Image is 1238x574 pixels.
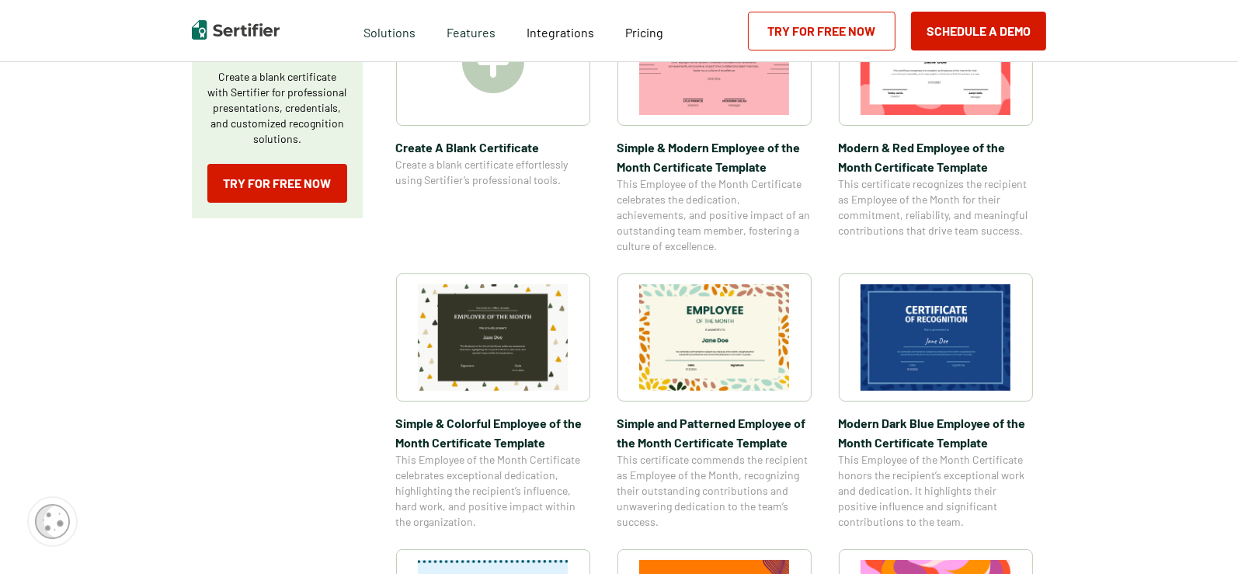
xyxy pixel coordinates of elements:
span: Integrations [527,25,595,40]
a: Try for Free Now [748,12,895,50]
span: Pricing [626,25,664,40]
img: Cookie Popup Icon [35,504,70,539]
a: Modern Dark Blue Employee of the Month Certificate TemplateModern Dark Blue Employee of the Month... [839,273,1033,530]
p: Create a blank certificate with Sertifier for professional presentations, credentials, and custom... [207,69,347,147]
iframe: Chat Widget [1160,499,1238,574]
span: This Employee of the Month Certificate celebrates exceptional dedication, highlighting the recipi... [396,452,590,530]
img: Simple and Patterned Employee of the Month Certificate Template [639,284,790,391]
span: Create a blank certificate effortlessly using Sertifier’s professional tools. [396,157,590,188]
span: This certificate commends the recipient as Employee of the Month, recognizing their outstanding c... [617,452,812,530]
span: Features [447,21,496,40]
a: Simple and Patterned Employee of the Month Certificate TemplateSimple and Patterned Employee of t... [617,273,812,530]
span: Modern Dark Blue Employee of the Month Certificate Template [839,413,1033,452]
span: Simple and Patterned Employee of the Month Certificate Template [617,413,812,452]
span: This certificate recognizes the recipient as Employee of the Month for their commitment, reliabil... [839,176,1033,238]
span: This Employee of the Month Certificate celebrates the dedication, achievements, and positive impa... [617,176,812,254]
span: Simple & Colorful Employee of the Month Certificate Template [396,413,590,452]
img: Sertifier | Digital Credentialing Platform [192,20,280,40]
a: Integrations [527,21,595,40]
span: Modern & Red Employee of the Month Certificate Template [839,137,1033,176]
img: Simple & Colorful Employee of the Month Certificate Template [418,284,569,391]
a: Simple & Colorful Employee of the Month Certificate TemplateSimple & Colorful Employee of the Mon... [396,273,590,530]
img: Modern Dark Blue Employee of the Month Certificate Template [861,284,1011,391]
a: Pricing [626,21,664,40]
span: Create A Blank Certificate [396,137,590,157]
span: Simple & Modern Employee of the Month Certificate Template [617,137,812,176]
span: This Employee of the Month Certificate honors the recipient’s exceptional work and dedication. It... [839,452,1033,530]
a: Try for Free Now [207,164,347,203]
span: Solutions [364,21,416,40]
button: Schedule a Demo [911,12,1046,50]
